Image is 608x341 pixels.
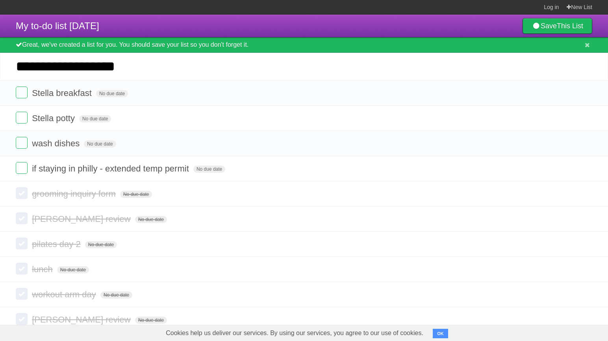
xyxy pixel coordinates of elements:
[32,315,133,324] span: [PERSON_NAME] review
[16,288,28,300] label: Done
[32,164,191,173] span: if staying in philly - extended temp permit
[57,266,89,273] span: No due date
[32,239,83,249] span: pilates day 2
[16,112,28,123] label: Done
[16,162,28,174] label: Done
[32,88,94,98] span: Stella breakfast
[16,87,28,98] label: Done
[79,115,111,122] span: No due date
[193,166,225,173] span: No due date
[557,22,583,30] b: This List
[16,212,28,224] label: Done
[135,317,167,324] span: No due date
[135,216,167,223] span: No due date
[16,313,28,325] label: Done
[32,138,82,148] span: wash dishes
[100,291,132,299] span: No due date
[32,189,118,199] span: grooming inquiry form
[433,329,448,338] button: OK
[523,18,592,34] a: SaveThis List
[32,113,77,123] span: Stella potty
[85,241,117,248] span: No due date
[84,140,116,147] span: No due date
[32,289,98,299] span: workout arm day
[32,264,55,274] span: lunch
[120,191,152,198] span: No due date
[158,325,431,341] span: Cookies help us deliver our services. By using our services, you agree to our use of cookies.
[16,137,28,149] label: Done
[16,187,28,199] label: Done
[16,20,99,31] span: My to-do list [DATE]
[32,214,133,224] span: [PERSON_NAME] review
[16,238,28,249] label: Done
[16,263,28,275] label: Done
[96,90,128,97] span: No due date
